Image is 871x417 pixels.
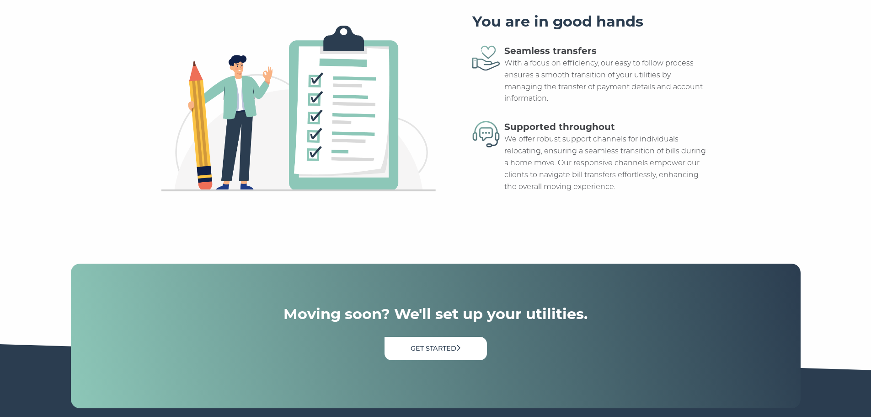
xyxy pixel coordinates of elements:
[472,44,500,72] img: heart-hand-icon.png
[472,12,710,31] h4: You are in good hands
[504,133,710,192] p: We offer robust support channels for individuals relocating, ensuring a seamless transition of bi...
[161,26,436,191] img: safe-hands.png
[504,57,710,105] p: With a focus on efficiency, our easy to follow process ensures a smooth transition of your utilit...
[504,120,710,133] h5: Supported throughout
[385,337,487,360] a: Get Started
[283,305,588,323] h4: Moving soon? We'll set up your utilities.
[504,44,710,57] h5: Seamless transfers
[472,120,500,148] img: support-icon.png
